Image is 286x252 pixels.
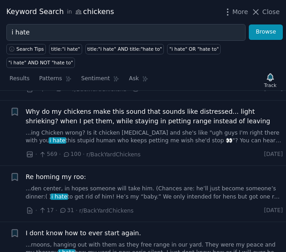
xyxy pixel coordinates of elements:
span: Search Tips [16,46,44,52]
span: · [35,150,37,159]
span: · [35,206,37,215]
span: [DATE] [264,207,283,215]
span: Close [262,7,280,17]
span: · [59,150,61,159]
a: Why do my chickens make this sound that sounds like distressed... light shrieking? when I pet the... [26,107,283,126]
a: ...den center, in hopes someone will take him. (Chances are: he’ll just become someone’s dinner:(... [26,185,283,201]
a: title:"i hate" [49,44,82,54]
button: Track [261,71,280,90]
a: I dont know how to ever start again. [26,228,141,238]
span: i hate [50,194,68,200]
a: "i hate" AND NOT "hate to" [6,58,75,68]
span: 100 [63,150,81,159]
div: Track [264,82,276,88]
span: r/BackYardChickens [86,151,141,158]
span: More [232,7,248,17]
button: More [223,7,248,17]
span: Results [10,75,30,83]
span: 31 [59,207,74,215]
button: Search Tips [6,44,46,54]
div: title:"i hate" [51,46,80,52]
a: Sentiment [78,72,123,90]
button: Browse [249,24,283,40]
span: [DATE] [264,150,283,159]
a: Ask [126,72,152,90]
span: i hate [49,137,66,144]
span: Sentiment [81,75,110,83]
div: "i hate" AND NOT "hate to" [9,59,73,66]
a: ...ing Chicken wrong? Is it chicken [MEDICAL_DATA] and she's like "ugh guys I'm right there with ... [26,129,283,145]
a: Patterns [36,72,74,90]
span: r/BackYardChickens [79,208,134,214]
span: · [83,150,84,159]
div: title:"i hate" AND title:"hate to" [87,46,162,52]
div: "i hate" OR "hate to" [169,46,219,52]
span: Patterns [39,75,62,83]
button: Close [251,7,280,17]
span: r/BackYardChickens [72,86,127,92]
span: · [55,206,57,215]
a: Re homing my roo: [26,172,86,182]
span: Ask [129,75,139,83]
div: Keyword Search chickens [6,6,114,18]
a: Results [6,72,33,90]
span: · [76,206,78,215]
a: "i hate" OR "hate to" [167,44,221,54]
a: title:"i hate" AND title:"hate to" [85,44,164,54]
span: in [67,8,72,16]
span: 569 [39,150,57,159]
span: 17 [39,207,54,215]
input: Try a keyword related to your business [6,24,246,41]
